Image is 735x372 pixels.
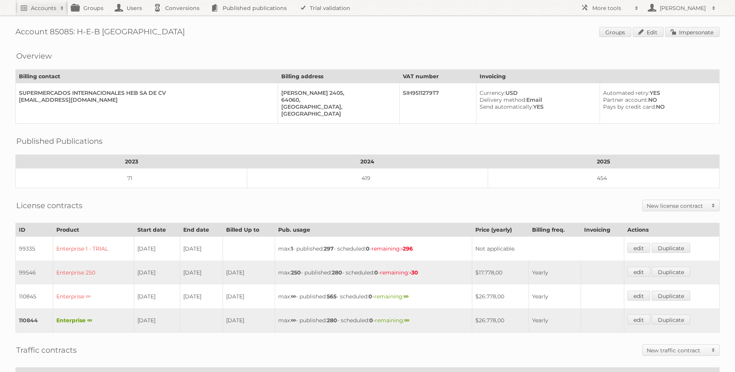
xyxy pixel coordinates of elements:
strong: ∞ [291,317,296,324]
div: SUPERMERCADOS INTERNACIONALES HEB SA DE CV [19,89,272,96]
th: Price (yearly) [472,223,529,237]
td: $26.778,00 [472,284,529,308]
td: [DATE] [134,308,180,333]
strong: 0 [366,245,370,252]
th: ID [16,223,53,237]
th: Invoicing [476,70,720,83]
a: Duplicate [652,267,690,277]
th: Actions [624,223,719,237]
th: Pub. usage [275,223,472,237]
div: [GEOGRAPHIC_DATA], [281,103,393,110]
th: 2025 [488,155,719,168]
td: [DATE] [223,308,275,333]
a: Edit [633,27,664,37]
td: [DATE] [223,261,275,284]
a: Duplicate [652,243,690,253]
div: USD [480,89,593,96]
strong: 280 [332,269,342,276]
span: Partner account: [603,96,648,103]
td: 71 [16,168,247,188]
h2: New license contract [647,202,708,210]
td: 454 [488,168,719,188]
td: max: - published: - scheduled: - [275,308,472,333]
th: VAT number [399,70,476,83]
td: Enterprise 250 [53,261,134,284]
h2: More tools [592,4,631,12]
strong: -30 [409,269,418,276]
div: NO [603,103,713,110]
span: remaining: [375,317,409,324]
td: Yearly [529,261,581,284]
a: edit [627,315,650,325]
td: Not applicable. [472,237,624,261]
h2: Traffic contracts [16,344,77,356]
a: edit [627,243,650,253]
div: [PERSON_NAME] 2405, [281,89,393,96]
div: [EMAIL_ADDRESS][DOMAIN_NAME] [19,96,272,103]
a: edit [627,267,650,277]
td: [DATE] [134,237,180,261]
div: YES [480,103,593,110]
a: New license contract [643,200,719,211]
strong: 0 [368,293,372,300]
div: [GEOGRAPHIC_DATA] [281,110,393,117]
div: 64060, [281,96,393,103]
th: End date [180,223,223,237]
span: Toggle [708,345,719,355]
h2: [PERSON_NAME] [658,4,708,12]
td: [DATE] [180,237,223,261]
th: Start date [134,223,180,237]
strong: 250 [291,269,301,276]
a: New traffic contract [643,345,719,355]
strong: 1 [291,245,293,252]
span: Toggle [708,200,719,211]
td: 110845 [16,284,53,308]
th: Billing contact [16,70,278,83]
td: [DATE] [134,284,180,308]
strong: ∞ [404,317,409,324]
td: max: - published: - scheduled: - [275,261,472,284]
a: Duplicate [652,291,690,301]
div: NO [603,96,713,103]
div: YES [603,89,713,96]
span: Currency: [480,89,505,96]
td: [DATE] [223,284,275,308]
td: 419 [247,168,488,188]
th: Billing freq. [529,223,581,237]
strong: ∞ [404,293,409,300]
td: $26.778,00 [472,308,529,333]
td: Enterprise ∞ [53,284,134,308]
h2: Overview [16,50,52,62]
h1: Account 85085: H-E-B [GEOGRAPHIC_DATA] [15,27,720,39]
td: Yearly [529,308,581,333]
th: Billing address [278,70,400,83]
strong: 297 [324,245,334,252]
strong: 565 [327,293,336,300]
h2: New traffic contract [647,347,708,354]
span: remaining: [374,293,409,300]
strong: ∞ [291,293,296,300]
div: Email [480,96,593,103]
td: [DATE] [134,261,180,284]
h2: Accounts [31,4,56,12]
span: Pays by credit card: [603,103,656,110]
strong: 0 [369,317,373,324]
a: edit [627,291,650,301]
a: Groups [599,27,631,37]
td: SIH9511279T7 [399,83,476,124]
td: [DATE] [180,261,223,284]
td: Enterprise ∞ [53,308,134,333]
a: Duplicate [652,315,690,325]
th: 2024 [247,155,488,168]
td: Enterprise 1 - TRIAL [53,237,134,261]
h2: License contracts [16,200,83,211]
span: Delivery method: [480,96,526,103]
td: 110844 [16,308,53,333]
a: Impersonate [665,27,720,37]
td: 99335 [16,237,53,261]
strong: 280 [327,317,337,324]
span: Send automatically: [480,103,533,110]
span: remaining: [372,245,413,252]
strong: -296 [401,245,413,252]
th: Invoicing [581,223,624,237]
